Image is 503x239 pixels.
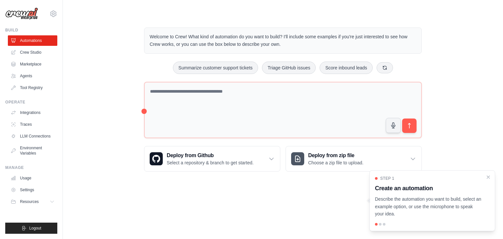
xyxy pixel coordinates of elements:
p: Select a repository & branch to get started. [167,159,253,166]
h3: Create an automation [375,184,482,193]
a: Crew Studio [8,47,57,58]
p: Welcome to Crew! What kind of automation do you want to build? I'll include some examples if you'... [150,33,416,48]
button: Close walkthrough [486,175,491,180]
a: Usage [8,173,57,183]
div: Operate [5,100,57,105]
button: Score inbound leads [320,62,373,74]
a: Traces [8,119,57,130]
a: Marketplace [8,59,57,69]
div: Manage [5,165,57,170]
button: Resources [8,196,57,207]
button: Summarize customer support tickets [173,62,258,74]
span: Logout [29,226,41,231]
p: Describe the automation you want to build, select an example option, or use the microphone to spe... [375,195,482,218]
span: Step 1 [380,176,394,181]
img: Logo [5,8,38,20]
p: Choose a zip file to upload. [308,159,363,166]
a: Settings [8,185,57,195]
button: Logout [5,223,57,234]
div: Build [5,28,57,33]
a: Environment Variables [8,143,57,158]
a: Integrations [8,107,57,118]
span: Resources [20,199,39,204]
h3: Deploy from zip file [308,152,363,159]
h3: Deploy from Github [167,152,253,159]
a: Automations [8,35,57,46]
a: LLM Connections [8,131,57,141]
button: Triage GitHub issues [262,62,316,74]
a: Tool Registry [8,83,57,93]
a: Agents [8,71,57,81]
